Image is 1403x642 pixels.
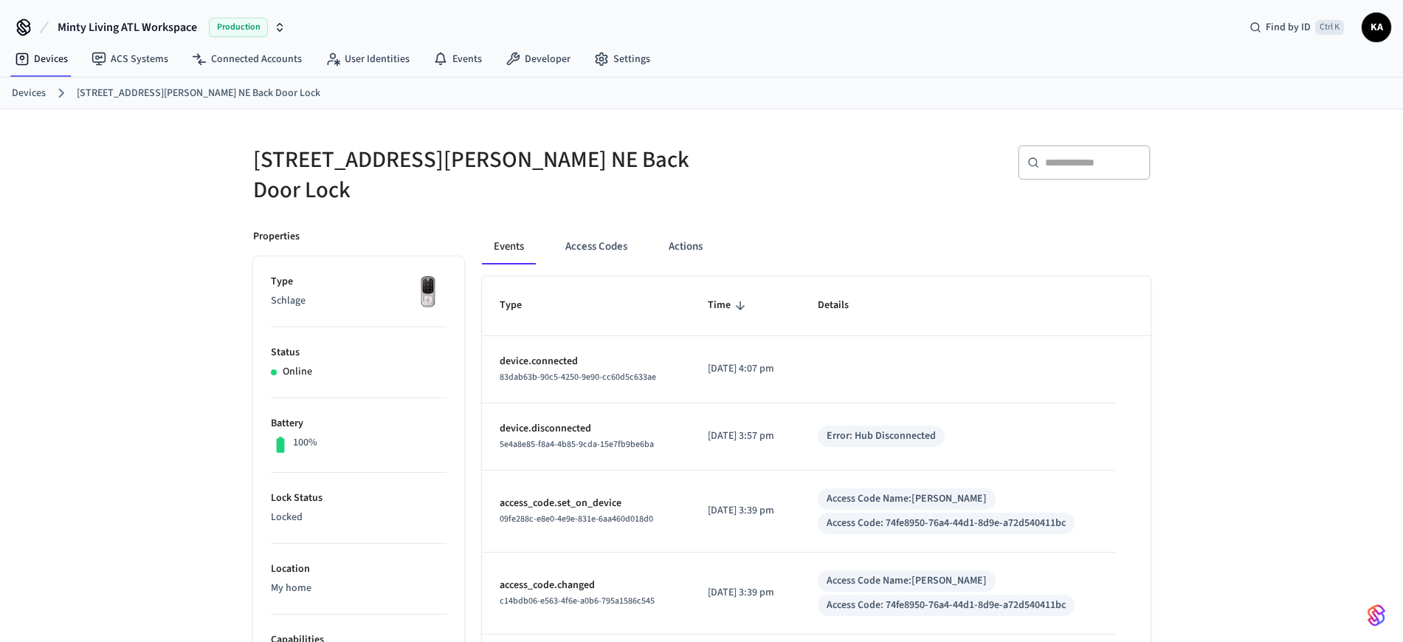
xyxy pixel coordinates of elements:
[827,573,987,589] div: Access Code Name: [PERSON_NAME]
[180,46,314,72] a: Connected Accounts
[708,503,782,519] p: [DATE] 3:39 pm
[500,496,672,511] p: access_code.set_on_device
[1368,604,1385,627] img: SeamLogoGradient.69752ec5.svg
[827,428,936,444] div: Error: Hub Disconnected
[482,229,1151,264] div: ant example
[271,561,447,577] p: Location
[253,229,300,245] p: Properties
[271,274,447,290] p: Type
[80,46,180,72] a: ACS Systems
[500,294,541,317] span: Type
[708,294,750,317] span: Time
[253,145,693,205] h5: [STREET_ADDRESS][PERSON_NAME] NE Back Door Lock
[1362,13,1391,42] button: KA
[1363,14,1390,41] span: KA
[77,86,320,101] a: [STREET_ADDRESS][PERSON_NAME] NE Back Door Lock
[818,294,868,317] span: Details
[827,598,1066,613] div: Access Code: 74fe8950-76a4-44d1-8d9e-a72d540411bc
[482,229,536,264] button: Events
[500,438,654,451] span: 5e4a8e85-f8a4-4b85-9cda-15e7fb9be6ba
[708,361,782,377] p: [DATE] 4:07 pm
[3,46,80,72] a: Devices
[554,229,639,264] button: Access Codes
[271,581,447,596] p: My home
[827,491,987,507] div: Access Code Name: [PERSON_NAME]
[500,371,656,383] span: 83dab63b-90c5-4250-9e90-cc60d5c633ae
[421,46,494,72] a: Events
[500,595,655,607] span: c14bdb06-e563-4f6e-a0b6-795a1586c545
[500,354,672,369] p: device.connected
[500,513,653,525] span: 09fe288c-e8e0-4e9e-831e-6aa460d018d0
[1238,14,1356,41] div: Find by IDCtrl K
[494,46,582,72] a: Developer
[827,516,1066,531] div: Access Code: 74fe8950-76a4-44d1-8d9e-a72d540411bc
[1266,20,1311,35] span: Find by ID
[58,18,197,36] span: Minty Living ATL Workspace
[582,46,662,72] a: Settings
[708,585,782,601] p: [DATE] 3:39 pm
[12,86,46,101] a: Devices
[410,274,447,311] img: Yale Assure Touchscreen Wifi Smart Lock, Satin Nickel, Front
[271,510,447,525] p: Locked
[1315,20,1344,35] span: Ctrl K
[314,46,421,72] a: User Identities
[708,428,782,444] p: [DATE] 3:57 pm
[500,421,672,437] p: device.disconnected
[209,18,268,37] span: Production
[271,491,447,506] p: Lock Status
[500,578,672,593] p: access_code.changed
[283,364,312,380] p: Online
[657,229,714,264] button: Actions
[271,345,447,361] p: Status
[293,435,317,451] p: 100%
[271,416,447,431] p: Battery
[271,293,447,309] p: Schlage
